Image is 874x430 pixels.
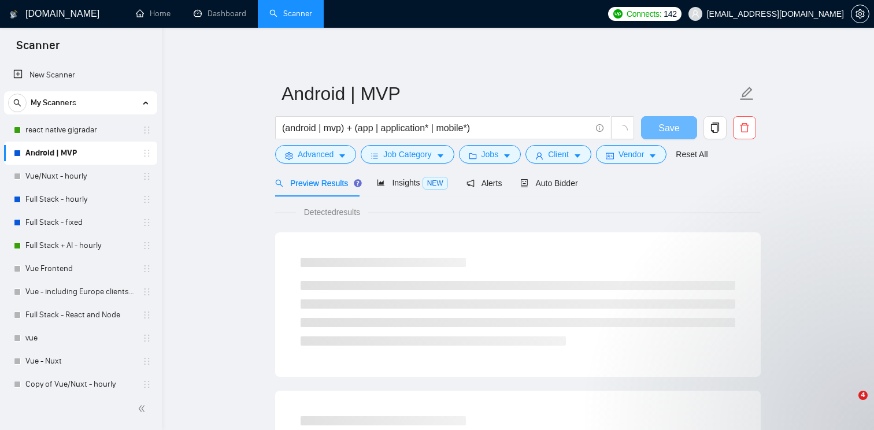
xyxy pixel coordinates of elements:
span: My Scanners [31,91,76,114]
span: folder [469,151,477,160]
a: searchScanner [269,9,312,18]
span: holder [142,125,151,135]
span: 142 [664,8,676,20]
span: robot [520,179,528,187]
span: caret-down [338,151,346,160]
button: folderJobscaret-down [459,145,521,164]
span: holder [142,172,151,181]
span: Jobs [482,148,499,161]
iframe: Intercom live chat [835,391,862,418]
a: Vue - including Europe clients | only search title [25,280,135,303]
span: holder [142,241,151,250]
span: search [275,179,283,187]
span: Client [548,148,569,161]
a: Vue/Nuxt - hourly [25,165,135,188]
span: user [691,10,699,18]
span: Auto Bidder [520,179,577,188]
span: holder [142,195,151,204]
span: Detected results [296,206,368,218]
span: Preview Results [275,179,358,188]
a: Copy of Vue/Nuxt - hourly [25,373,135,396]
button: copy [703,116,727,139]
span: copy [704,123,726,133]
a: Full Stack + AI - hourly [25,234,135,257]
a: Full Stack - React and Node [25,303,135,327]
a: vue [25,327,135,350]
a: Vue - Nuxt [25,350,135,373]
button: delete [733,116,756,139]
span: edit [739,86,754,101]
a: Vue Frontend [25,257,135,280]
a: New Scanner [13,64,148,87]
span: holder [142,287,151,296]
span: holder [142,264,151,273]
input: Scanner name... [282,79,737,108]
span: Job Category [383,148,431,161]
button: search [8,94,27,112]
span: search [9,99,26,107]
span: loading [617,125,628,135]
span: holder [142,357,151,366]
span: area-chart [377,179,385,187]
span: caret-down [649,151,657,160]
div: Tooltip anchor [353,178,363,188]
span: caret-down [436,151,445,160]
span: idcard [606,151,614,160]
span: Vendor [619,148,644,161]
span: holder [142,149,151,158]
a: react native gigradar [25,118,135,142]
input: Search Freelance Jobs... [282,121,591,135]
button: idcardVendorcaret-down [596,145,666,164]
span: Save [658,121,679,135]
button: barsJob Categorycaret-down [361,145,454,164]
span: caret-down [503,151,511,160]
span: holder [142,218,151,227]
a: homeHome [136,9,171,18]
button: setting [851,5,869,23]
span: 4 [858,391,868,400]
a: Full Stack - fixed [25,211,135,234]
a: Android | MVP [25,142,135,165]
span: double-left [138,403,149,414]
span: user [535,151,543,160]
a: setting [851,9,869,18]
img: upwork-logo.png [613,9,623,18]
button: Save [641,116,697,139]
img: logo [10,5,18,24]
a: Reset All [676,148,708,161]
a: dashboardDashboard [194,9,246,18]
span: info-circle [596,124,603,132]
span: NEW [423,177,448,190]
span: delete [734,123,756,133]
button: settingAdvancedcaret-down [275,145,356,164]
span: caret-down [573,151,582,160]
span: Alerts [466,179,502,188]
span: holder [142,380,151,389]
span: holder [142,310,151,320]
span: Scanner [7,37,69,61]
span: setting [285,151,293,160]
span: bars [371,151,379,160]
span: notification [466,179,475,187]
button: userClientcaret-down [525,145,591,164]
span: Advanced [298,148,334,161]
a: Full Stack - hourly [25,188,135,211]
span: holder [142,333,151,343]
span: Insights [377,178,447,187]
li: New Scanner [4,64,157,87]
span: Connects: [627,8,661,20]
